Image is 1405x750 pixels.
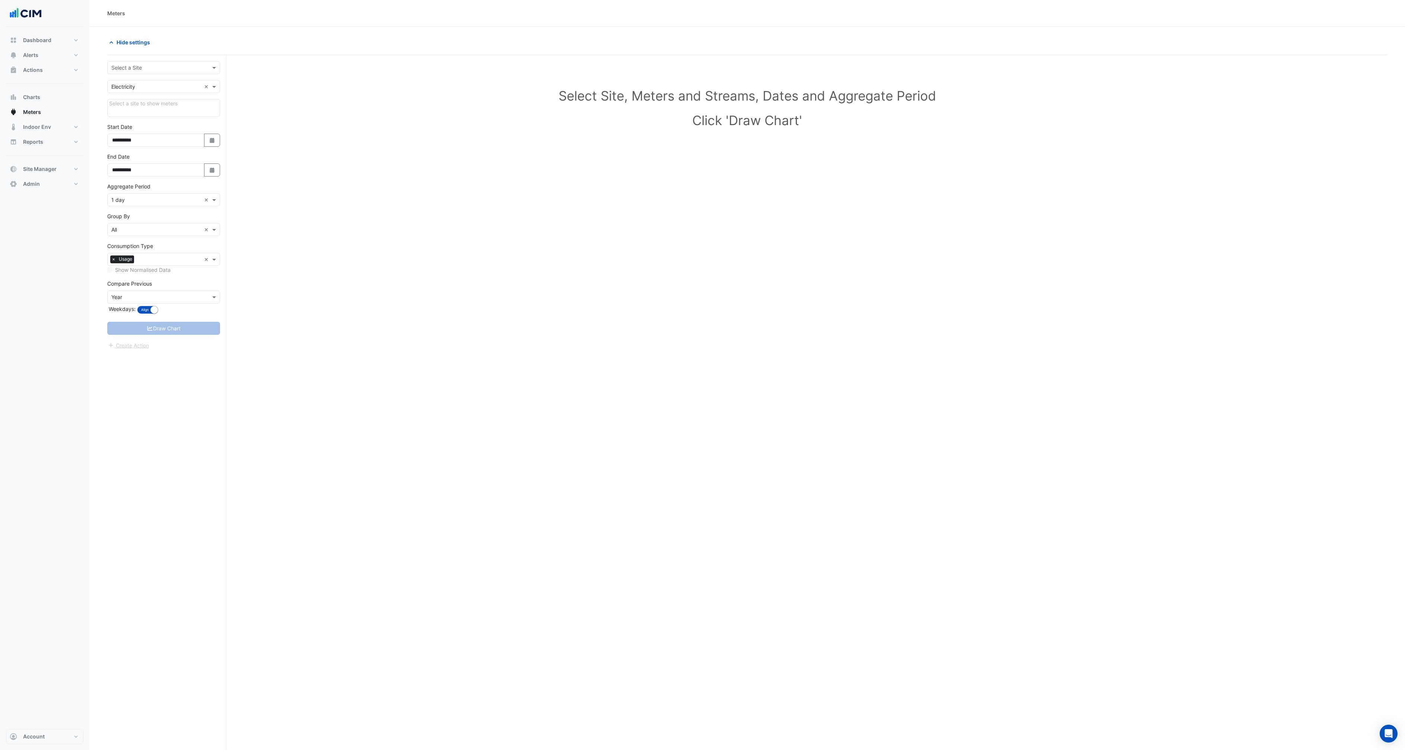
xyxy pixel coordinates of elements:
[10,51,17,59] app-icon: Alerts
[6,90,83,105] button: Charts
[9,6,42,21] img: Company Logo
[119,88,1375,104] h1: Select Site, Meters and Streams, Dates and Aggregate Period
[23,123,51,131] span: Indoor Env
[107,153,130,161] label: End Date
[6,63,83,77] button: Actions
[6,120,83,134] button: Indoor Env
[6,134,83,149] button: Reports
[10,108,17,116] app-icon: Meters
[23,180,40,188] span: Admin
[107,182,150,190] label: Aggregate Period
[204,83,210,90] span: Clear
[10,36,17,44] app-icon: Dashboard
[107,99,220,117] div: Click Update or Cancel in Details panel
[107,212,130,220] label: Group By
[23,93,40,101] span: Charts
[6,105,83,120] button: Meters
[204,196,210,204] span: Clear
[107,280,152,287] label: Compare Previous
[6,48,83,63] button: Alerts
[204,255,210,263] span: Clear
[23,66,43,74] span: Actions
[119,112,1375,128] h1: Click 'Draw Chart'
[209,137,216,143] fa-icon: Select Date
[10,138,17,146] app-icon: Reports
[10,123,17,131] app-icon: Indoor Env
[10,66,17,74] app-icon: Actions
[107,305,136,313] label: Weekdays:
[209,167,216,173] fa-icon: Select Date
[10,93,17,101] app-icon: Charts
[6,177,83,191] button: Admin
[6,162,83,177] button: Site Manager
[23,108,41,116] span: Meters
[107,123,132,131] label: Start Date
[204,226,210,233] span: Clear
[1380,725,1398,743] div: Open Intercom Messenger
[107,266,220,274] div: Select meters or streams to enable normalisation
[117,38,150,46] span: Hide settings
[23,733,45,740] span: Account
[10,180,17,188] app-icon: Admin
[115,266,171,274] label: Show Normalised Data
[23,165,57,173] span: Site Manager
[107,341,149,348] app-escalated-ticket-create-button: Please correct errors first
[6,33,83,48] button: Dashboard
[23,36,51,44] span: Dashboard
[110,255,117,263] span: ×
[107,242,153,250] label: Consumption Type
[23,138,43,146] span: Reports
[6,729,83,744] button: Account
[107,36,155,49] button: Hide settings
[10,165,17,173] app-icon: Site Manager
[117,255,134,263] span: Usage
[107,9,125,17] div: Meters
[23,51,38,59] span: Alerts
